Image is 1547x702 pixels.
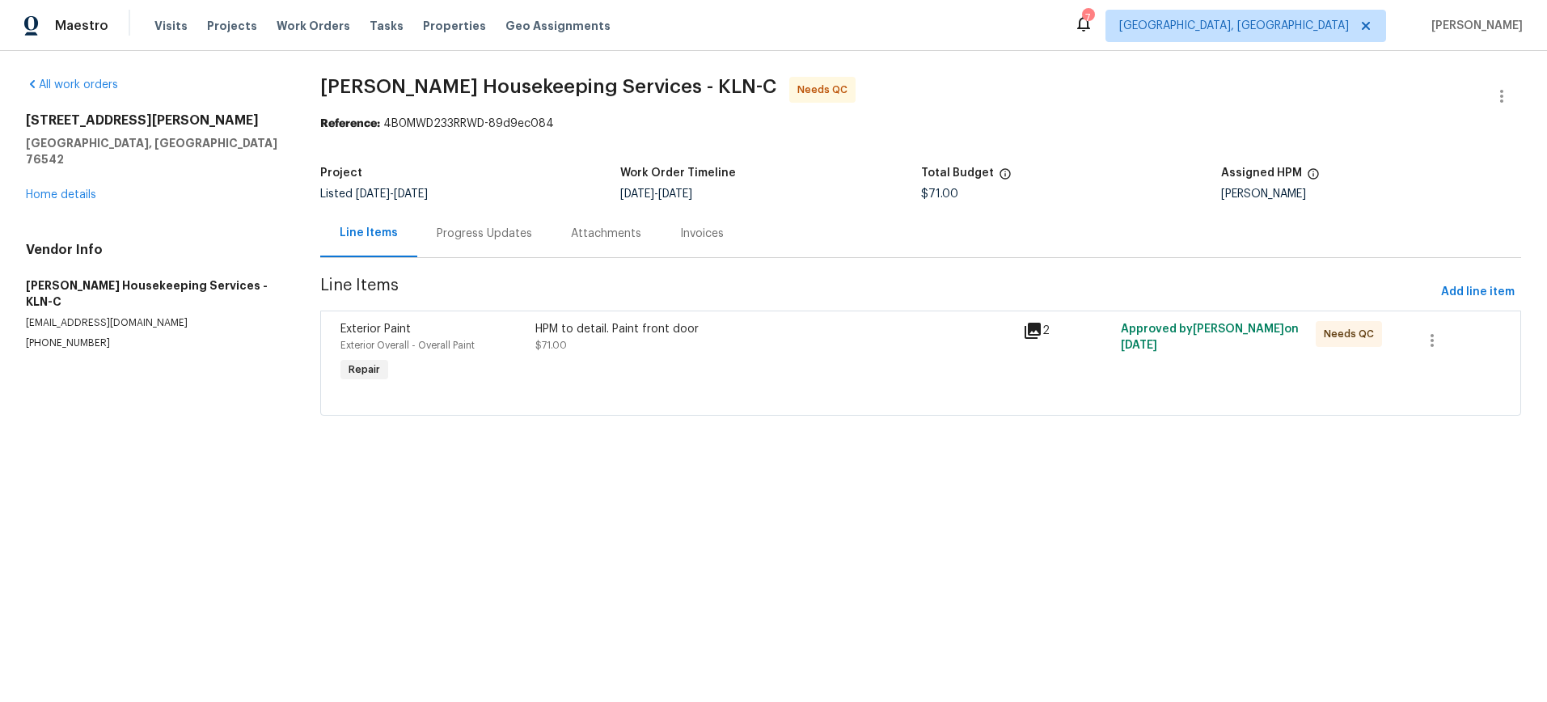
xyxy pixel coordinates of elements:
div: Attachments [571,226,641,242]
span: Add line item [1441,282,1515,302]
div: Invoices [680,226,724,242]
span: Tasks [370,20,404,32]
button: Add line item [1435,277,1521,307]
h5: Total Budget [921,167,994,179]
span: Needs QC [1324,326,1380,342]
h5: Assigned HPM [1221,167,1302,179]
span: Work Orders [277,18,350,34]
span: Maestro [55,18,108,34]
b: Reference: [320,118,380,129]
span: [DATE] [356,188,390,200]
a: Home details [26,189,96,201]
span: Projects [207,18,257,34]
span: Exterior Paint [340,324,411,335]
span: Listed [320,188,428,200]
span: [DATE] [1121,340,1157,351]
span: Visits [154,18,188,34]
h2: [STREET_ADDRESS][PERSON_NAME] [26,112,281,129]
span: The total cost of line items that have been proposed by Opendoor. This sum includes line items th... [999,167,1012,188]
div: Progress Updates [437,226,532,242]
span: Exterior Overall - Overall Paint [340,340,475,350]
h4: Vendor Info [26,242,281,258]
span: $71.00 [535,340,567,350]
span: [PERSON_NAME] Housekeeping Services - KLN-C [320,77,776,96]
h5: Work Order Timeline [620,167,736,179]
div: Line Items [340,225,398,241]
h5: [GEOGRAPHIC_DATA], [GEOGRAPHIC_DATA] 76542 [26,135,281,167]
span: [DATE] [394,188,428,200]
span: - [356,188,428,200]
span: [DATE] [620,188,654,200]
span: Line Items [320,277,1435,307]
span: [GEOGRAPHIC_DATA], [GEOGRAPHIC_DATA] [1119,18,1349,34]
div: [PERSON_NAME] [1221,188,1521,200]
div: 4B0MWD233RRWD-89d9ec084 [320,116,1521,132]
span: Geo Assignments [505,18,611,34]
span: [DATE] [658,188,692,200]
span: Properties [423,18,486,34]
a: All work orders [26,79,118,91]
span: Needs QC [797,82,854,98]
span: Repair [342,362,387,378]
h5: [PERSON_NAME] Housekeeping Services - KLN-C [26,277,281,310]
span: - [620,188,692,200]
span: [PERSON_NAME] [1425,18,1523,34]
span: The hpm assigned to this work order. [1307,167,1320,188]
div: 7 [1082,10,1093,26]
p: [EMAIL_ADDRESS][DOMAIN_NAME] [26,316,281,330]
span: Approved by [PERSON_NAME] on [1121,324,1299,351]
p: [PHONE_NUMBER] [26,336,281,350]
div: 2 [1023,321,1111,340]
span: $71.00 [921,188,958,200]
div: HPM to detail. Paint front door [535,321,1013,337]
h5: Project [320,167,362,179]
